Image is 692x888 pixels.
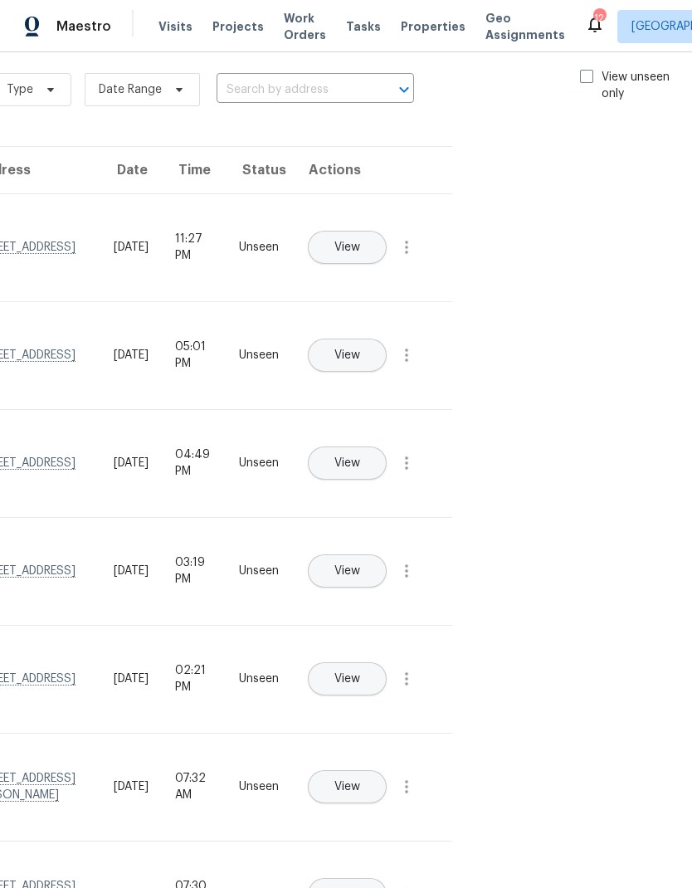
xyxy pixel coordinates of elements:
[308,554,387,588] button: View
[114,778,149,795] div: [DATE]
[392,78,416,101] button: Open
[158,18,192,35] span: Visits
[175,662,212,695] div: 02:21 PM
[212,18,264,35] span: Projects
[346,21,381,32] span: Tasks
[284,10,326,43] span: Work Orders
[114,563,149,579] div: [DATE]
[114,671,149,687] div: [DATE]
[485,10,565,43] span: Geo Assignments
[593,10,605,27] div: 12
[308,770,387,803] button: View
[239,347,279,363] div: Unseen
[7,81,33,98] span: Type
[308,446,387,480] button: View
[334,781,360,793] span: View
[114,347,149,363] div: [DATE]
[334,349,360,362] span: View
[175,446,212,480] div: 04:49 PM
[239,563,279,579] div: Unseen
[100,147,162,193] th: Date
[114,239,149,256] div: [DATE]
[308,662,387,695] button: View
[162,147,226,193] th: Time
[239,239,279,256] div: Unseen
[401,18,465,35] span: Properties
[99,81,162,98] span: Date Range
[114,455,149,471] div: [DATE]
[217,77,368,103] input: Search by address
[239,455,279,471] div: Unseen
[226,147,292,193] th: Status
[308,231,387,264] button: View
[175,339,212,372] div: 05:01 PM
[175,231,212,264] div: 11:27 PM
[334,457,360,470] span: View
[334,673,360,686] span: View
[56,18,111,35] span: Maestro
[175,554,212,588] div: 03:19 PM
[175,770,212,803] div: 07:32 AM
[308,339,387,372] button: View
[239,671,279,687] div: Unseen
[334,565,360,578] span: View
[239,778,279,795] div: Unseen
[334,242,360,254] span: View
[292,147,452,193] th: Actions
